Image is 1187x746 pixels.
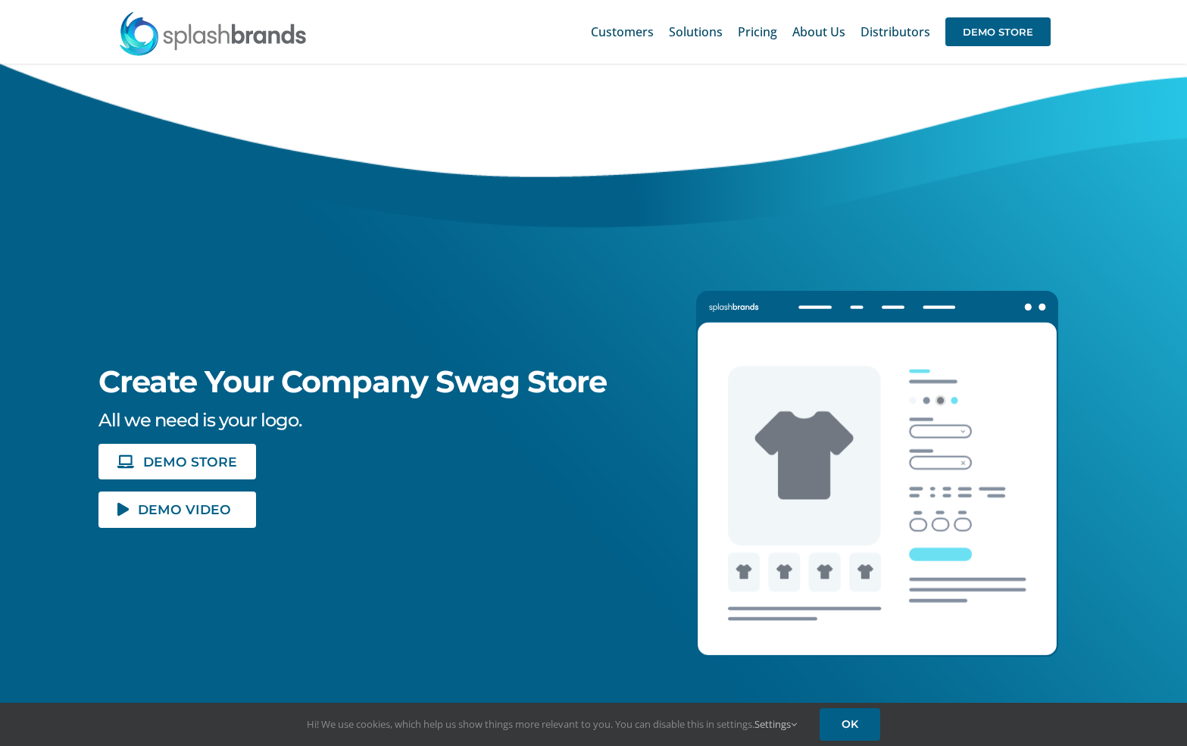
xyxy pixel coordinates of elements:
[98,363,607,400] span: Create Your Company Swag Store
[591,8,654,56] a: Customers
[138,503,231,516] span: DEMO VIDEO
[307,717,797,731] span: Hi! We use cookies, which help us show things more relevant to you. You can disable this in setti...
[792,26,845,38] span: About Us
[591,26,654,38] span: Customers
[738,8,777,56] a: Pricing
[98,409,301,431] span: All we need is your logo.
[98,444,256,479] a: DEMO STORE
[861,8,930,56] a: Distributors
[820,708,880,741] a: OK
[945,8,1051,56] a: DEMO STORE
[591,8,1051,56] nav: Main Menu Sticky
[118,11,308,56] img: SplashBrands.com Logo
[738,26,777,38] span: Pricing
[754,717,797,731] a: Settings
[861,26,930,38] span: Distributors
[143,455,237,468] span: DEMO STORE
[669,26,723,38] span: Solutions
[945,17,1051,46] span: DEMO STORE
